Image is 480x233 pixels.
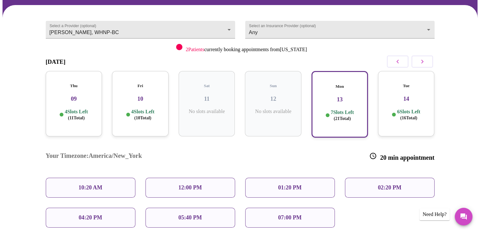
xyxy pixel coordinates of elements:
[331,109,354,122] p: 7 Slots Left
[79,184,103,191] p: 10:20 AM
[317,96,362,103] h3: 13
[186,47,307,52] p: currently booking appointments from [US_STATE]
[278,214,301,221] p: 07:00 PM
[378,184,401,191] p: 02:20 PM
[383,83,430,88] h5: Tue
[46,21,235,39] div: [PERSON_NAME], WHNP-BC
[250,95,296,102] h3: 12
[455,208,472,225] button: Messages
[250,109,296,114] p: No slots available
[46,152,142,161] h3: Your Timezone: America/New_York
[245,21,435,39] div: Any
[117,83,163,88] h5: Fri
[46,58,66,65] h3: [DATE]
[369,152,434,161] h3: 20 min appointment
[317,84,362,89] h5: Mon
[79,214,102,221] p: 04:20 PM
[250,83,296,88] h5: Sun
[184,83,230,88] h5: Sat
[397,109,420,121] p: 6 Slots Left
[134,116,151,120] span: ( 10 Total)
[383,95,430,102] h3: 14
[65,109,88,121] p: 4 Slots Left
[400,116,417,120] span: ( 16 Total)
[51,83,97,88] h5: Thu
[419,208,450,220] div: Need Help?
[131,109,154,121] p: 4 Slots Left
[278,184,301,191] p: 01:20 PM
[186,47,204,52] span: 2 Patients
[178,214,202,221] p: 05:40 PM
[117,95,163,102] h3: 10
[68,116,85,120] span: ( 11 Total)
[184,95,230,102] h3: 11
[184,109,230,114] p: No slots available
[334,116,351,121] span: ( 21 Total)
[178,184,202,191] p: 12:00 PM
[51,95,97,102] h3: 09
